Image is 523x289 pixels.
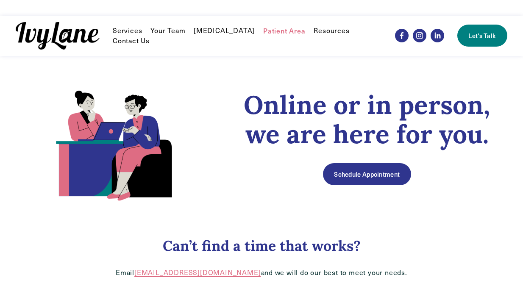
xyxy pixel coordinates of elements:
a: folder dropdown [314,25,349,36]
span: Services [113,26,142,35]
a: LinkedIn [431,29,444,42]
h3: Can’t find a time that works? [16,237,507,255]
a: [EMAIL_ADDRESS][DOMAIN_NAME] [134,268,261,277]
a: [MEDICAL_DATA] [194,25,255,36]
h1: Online or in person, we are here for you. [227,90,507,149]
a: Contact Us [113,36,150,46]
a: folder dropdown [113,25,142,36]
a: Instagram [413,29,426,42]
a: Schedule Appointment [323,163,411,185]
a: Facebook [395,29,409,42]
a: Let's Talk [457,25,507,47]
p: Email and we will do our best to meet your needs. [16,268,507,277]
span: Resources [314,26,349,35]
a: Your Team [150,25,185,36]
img: Ivy Lane Counseling &mdash; Therapy that works for you [16,22,100,50]
a: Patient Area [263,25,306,36]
